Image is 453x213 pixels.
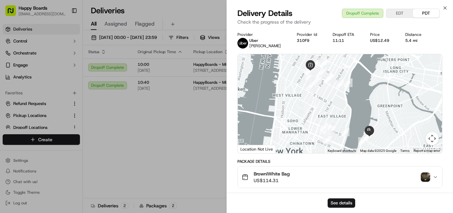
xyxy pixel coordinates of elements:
div: 24 [320,123,328,132]
div: 14 [316,69,324,78]
div: 5.4 mi [405,38,427,43]
span: [DATE] [26,103,39,108]
div: Past conversations [7,86,44,92]
a: Terms (opens in new tab) [400,149,410,153]
div: Provider [237,32,286,37]
div: 13 [320,59,329,68]
div: 10 [312,59,320,68]
span: [DATE] [93,121,106,126]
input: Got a question? Start typing here... [17,43,119,50]
div: 25 [323,136,332,145]
button: Start new chat [113,65,121,73]
div: 2 [306,82,314,91]
div: US$12.49 [370,38,395,43]
div: 12 [320,59,328,67]
a: Powered byPylon [47,163,80,169]
span: Delivery Details [237,8,292,19]
button: Keyboard shortcuts [328,149,356,153]
button: 310F9 [297,38,309,43]
button: See all [103,85,121,93]
div: 8 [304,64,312,73]
img: 1736555255976-a54dd68f-1ca7-489b-9aae-adbdc363a1c4 [13,121,19,127]
span: [PERSON_NAME] [PERSON_NAME] [21,121,88,126]
img: photo_proof_of_delivery image [421,172,430,182]
a: 💻API Documentation [53,146,109,158]
div: 19 [344,78,353,87]
span: Knowledge Base [13,149,51,155]
div: 17 [325,74,333,83]
button: Map camera controls [425,132,439,145]
div: 11:11 [333,38,359,43]
div: 1 [313,76,321,84]
a: 📗Knowledge Base [4,146,53,158]
button: BrownlWhite BagUS$114.31photo_proof_of_delivery image [238,166,442,188]
div: 11 [318,58,327,66]
img: uber-new-logo.jpeg [237,38,248,49]
span: • [89,121,92,126]
img: Google [239,145,261,153]
span: BrownlWhite Bag [254,170,290,177]
div: Dropoff ETA [333,32,359,37]
a: Open this area in Google Maps (opens a new window) [239,145,261,153]
p: Welcome 👋 [7,27,121,37]
div: 9 [304,67,313,75]
button: EDT [386,9,413,18]
span: Pylon [66,164,80,169]
button: See details [328,198,355,208]
div: 18 [336,80,344,89]
img: 1736555255976-a54dd68f-1ca7-489b-9aae-adbdc363a1c4 [7,63,19,75]
span: Map data ©2025 Google [360,149,396,153]
a: Report a map error [414,149,440,153]
span: [PERSON_NAME] [249,43,281,49]
img: Joana Marie Avellanoza [7,115,17,125]
img: 1755196953914-cd9d9cba-b7f7-46ee-b6f5-75ff69acacf5 [14,63,26,75]
span: US$114.31 [254,177,290,184]
div: 28 [358,137,367,146]
p: Check the progress of the delivery [237,19,442,25]
div: Location Details [237,192,442,197]
button: PDT [413,9,439,18]
div: 15 [323,73,332,82]
div: Provider Id [297,32,322,37]
div: 20 [341,128,350,136]
div: We're available if you need us! [30,70,91,75]
div: 3 [305,71,314,80]
div: 📗 [7,149,12,155]
div: Price [370,32,395,37]
span: • [22,103,24,108]
div: Distance [405,32,427,37]
span: API Documentation [63,149,106,155]
img: Nash [7,7,20,20]
div: Package Details [237,159,442,164]
p: Uber [249,38,281,43]
div: Start new chat [30,63,109,70]
div: 💻 [56,149,61,155]
div: Location Not Live [238,145,276,153]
